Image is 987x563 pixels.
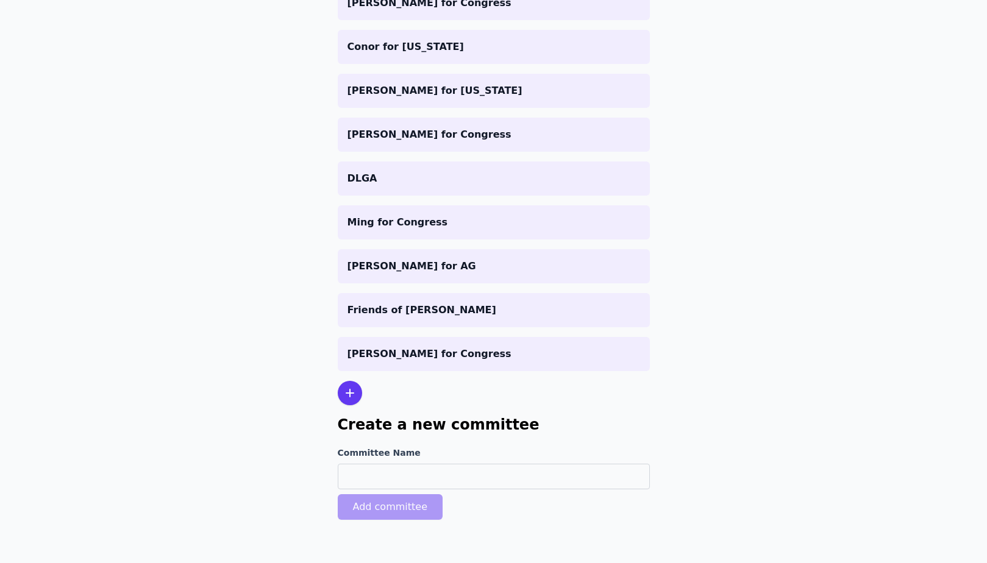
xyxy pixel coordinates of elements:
[347,127,640,142] p: [PERSON_NAME] for Congress
[347,40,640,54] p: Conor for [US_STATE]
[347,259,640,274] p: [PERSON_NAME] for AG
[338,161,650,196] a: DLGA
[347,171,640,186] p: DLGA
[338,249,650,283] a: [PERSON_NAME] for AG
[338,118,650,152] a: [PERSON_NAME] for Congress
[338,74,650,108] a: [PERSON_NAME] for [US_STATE]
[347,83,640,98] p: [PERSON_NAME] for [US_STATE]
[338,447,650,459] label: Committee Name
[338,30,650,64] a: Conor for [US_STATE]
[347,303,640,317] p: Friends of [PERSON_NAME]
[338,293,650,327] a: Friends of [PERSON_NAME]
[338,337,650,371] a: [PERSON_NAME] for Congress
[338,205,650,239] a: Ming for Congress
[347,347,640,361] p: [PERSON_NAME] for Congress
[338,415,650,434] h1: Create a new committee
[347,215,640,230] p: Ming for Congress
